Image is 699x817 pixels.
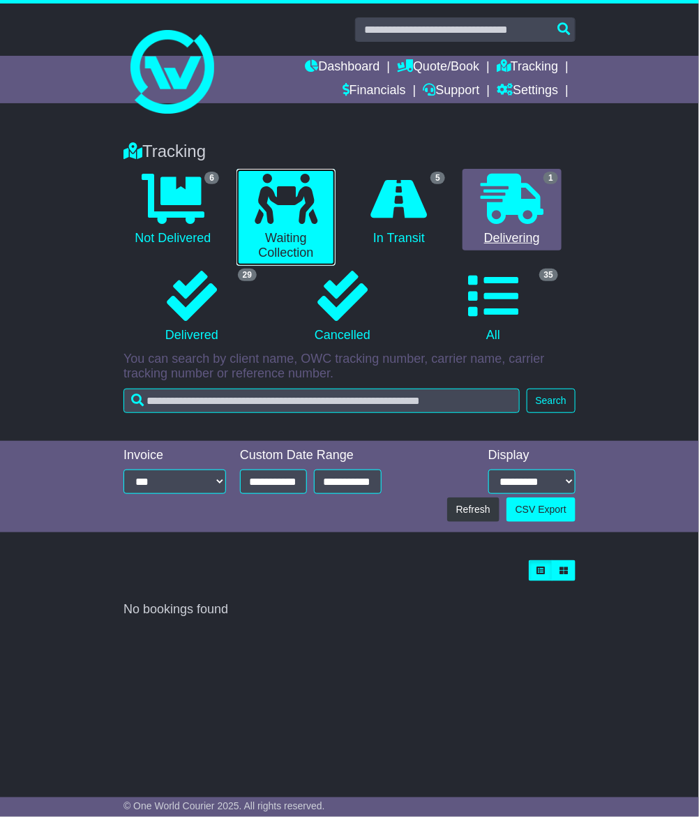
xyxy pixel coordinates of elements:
a: Financials [343,80,406,103]
a: 1 Delivering [463,169,562,251]
div: Invoice [123,448,226,463]
a: Cancelled [274,266,411,348]
button: Search [527,389,576,413]
a: 29 Delivered [123,266,260,348]
span: 29 [238,269,257,281]
a: Dashboard [305,56,379,80]
a: Settings [497,80,558,103]
span: 5 [430,172,445,184]
a: Quote/Book [397,56,479,80]
span: © One World Courier 2025. All rights reserved. [123,801,325,812]
a: Support [423,80,480,103]
div: Display [488,448,576,463]
a: CSV Export [506,497,576,522]
span: 1 [543,172,558,184]
a: 6 Not Delivered [123,169,223,251]
div: No bookings found [123,602,576,617]
a: 35 All [425,266,562,348]
a: Waiting Collection [236,169,336,266]
div: Custom Date Range [240,448,382,463]
a: Tracking [497,56,558,80]
button: Refresh [447,497,499,522]
span: 35 [539,269,558,281]
span: 6 [204,172,219,184]
div: Tracking [116,142,582,162]
p: You can search by client name, OWC tracking number, carrier name, carrier tracking number or refe... [123,352,576,382]
a: 5 In Transit [349,169,449,251]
